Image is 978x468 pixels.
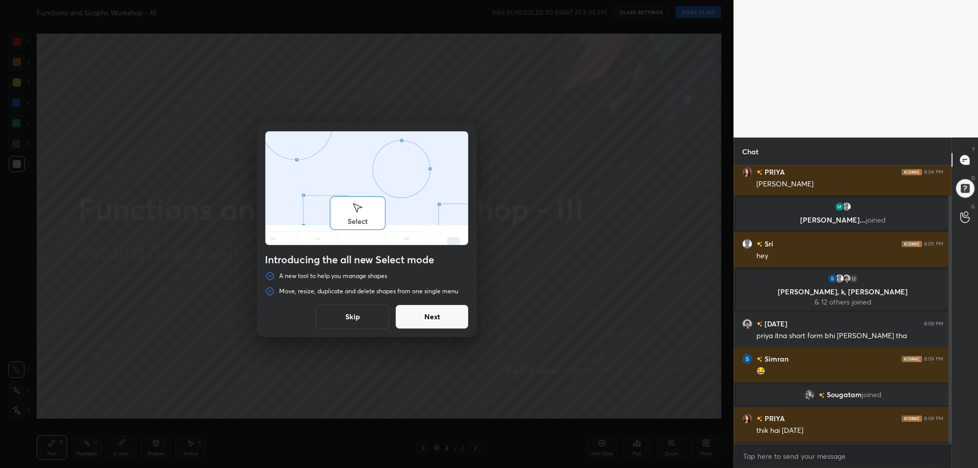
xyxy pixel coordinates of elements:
[279,287,458,295] p: Move, resize, duplicate and delete shapes from one single menu
[743,288,943,296] p: [PERSON_NAME], k, [PERSON_NAME]
[834,202,845,212] img: 57d9fac447b04cf8b554d7a9aa357698.10130306_3
[924,321,943,327] div: 8:09 PM
[763,318,787,329] h6: [DATE]
[924,169,943,175] div: 8:04 PM
[763,238,773,249] h6: Sri
[902,169,922,175] img: iconic-dark.1390631f.png
[395,305,469,329] button: Next
[265,254,469,266] h4: Introducing the all new Select mode
[924,356,943,362] div: 8:09 PM
[866,215,886,225] span: joined
[734,166,952,444] div: grid
[279,272,387,280] p: A new tool to help you manage shapes
[316,305,389,329] button: Skip
[971,174,975,182] p: D
[841,273,852,284] img: e6997514e6884776b43abdea56306731.jpg
[971,203,975,210] p: G
[902,356,922,362] img: iconic-dark.1390631f.png
[756,170,763,175] img: no-rating-badge.077c3623.svg
[743,298,943,306] p: & 12 others joined
[841,202,852,212] img: default.png
[834,273,845,284] img: default.png
[763,353,789,364] h6: Simran
[756,426,943,436] div: thik hai [DATE]
[902,416,922,422] img: iconic-dark.1390631f.png
[756,251,943,261] div: hey
[742,319,752,329] img: e6997514e6884776b43abdea56306731.jpg
[804,390,814,400] img: d5c47d16c5594a67a612d5a818d5b3b6.jpg
[924,241,943,247] div: 8:05 PM
[902,241,922,247] img: iconic-dark.1390631f.png
[756,241,763,247] img: no-rating-badge.077c3623.svg
[756,331,943,341] div: priya itna short form bhi [PERSON_NAME] tha
[742,354,752,364] img: a413fdfc6a2c4471aef9f7a688039b0e.46386429_3
[972,146,975,153] p: T
[756,356,763,362] img: no-rating-badge.077c3623.svg
[756,416,763,422] img: no-rating-badge.077c3623.svg
[862,391,882,399] span: joined
[743,216,943,224] p: [PERSON_NAME]...
[742,414,752,424] img: 3
[827,273,837,284] img: a413fdfc6a2c4471aef9f7a688039b0e.46386429_3
[742,167,752,177] img: 3
[742,239,752,249] img: default.png
[734,138,767,165] p: Chat
[849,273,859,284] div: 12
[763,413,785,424] h6: PRIYA
[763,167,785,177] h6: PRIYA
[819,393,825,398] img: no-rating-badge.077c3623.svg
[924,416,943,422] div: 8:09 PM
[756,366,943,376] div: 😂
[827,391,862,399] span: Sougatam
[756,179,943,189] div: [PERSON_NAME]
[265,131,468,247] div: animation
[756,321,763,327] img: no-rating-badge.077c3623.svg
